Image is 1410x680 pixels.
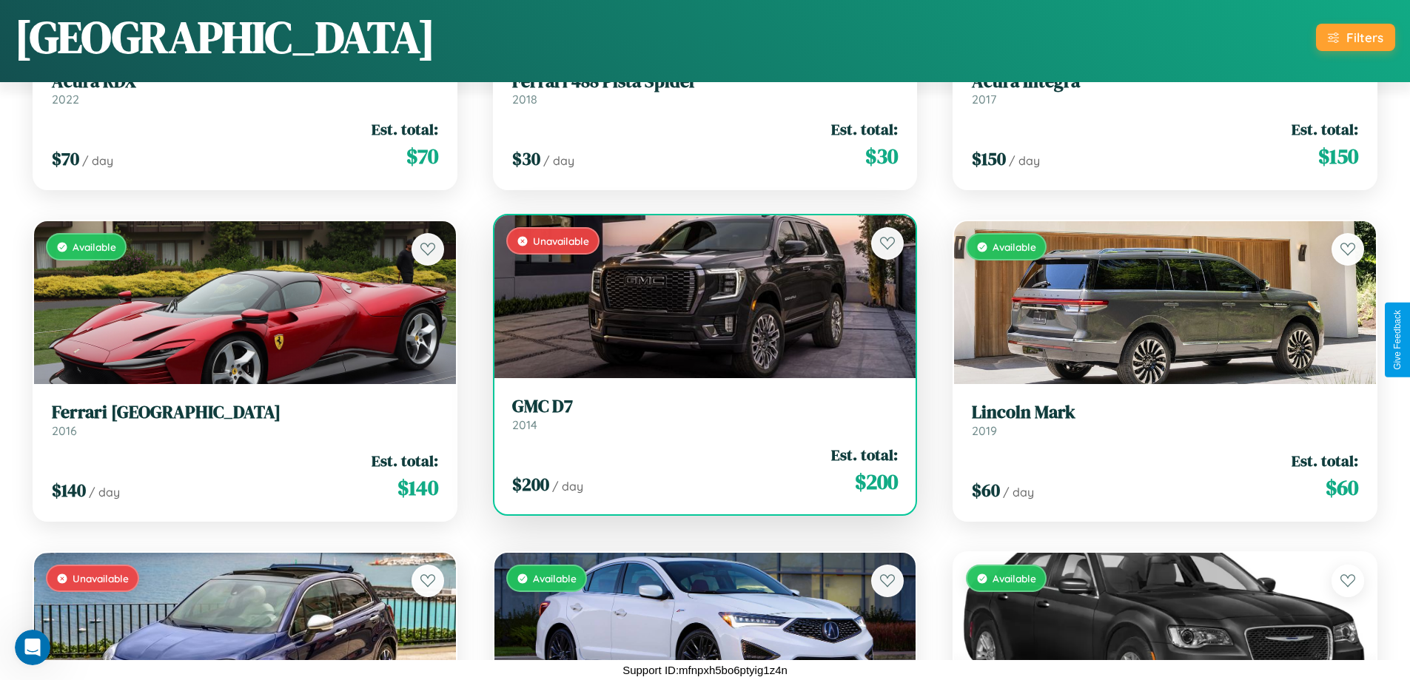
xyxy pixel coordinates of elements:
[1346,30,1383,45] div: Filters
[512,92,537,107] span: 2018
[972,478,1000,502] span: $ 60
[972,92,996,107] span: 2017
[52,92,79,107] span: 2022
[15,7,435,67] h1: [GEOGRAPHIC_DATA]
[52,147,79,171] span: $ 70
[397,473,438,502] span: $ 140
[1009,153,1040,168] span: / day
[1316,24,1395,51] button: Filters
[993,572,1036,585] span: Available
[1003,485,1034,499] span: / day
[89,485,120,499] span: / day
[372,118,438,140] span: Est. total:
[512,472,549,496] span: $ 200
[73,240,116,253] span: Available
[73,572,129,585] span: Unavailable
[1318,141,1358,171] span: $ 150
[52,478,86,502] span: $ 140
[831,118,898,140] span: Est. total:
[512,147,540,171] span: $ 30
[552,479,583,494] span: / day
[533,572,577,585] span: Available
[512,396,899,417] h3: GMC D7
[512,396,899,432] a: GMC D72014
[972,147,1006,171] span: $ 150
[512,71,899,107] a: Ferrari 488 Pista Spider2018
[82,153,113,168] span: / day
[972,423,997,438] span: 2019
[406,141,438,171] span: $ 70
[972,71,1358,107] a: Acura Integra2017
[972,402,1358,423] h3: Lincoln Mark
[1326,473,1358,502] span: $ 60
[972,402,1358,438] a: Lincoln Mark2019
[1392,310,1403,370] div: Give Feedback
[831,444,898,465] span: Est. total:
[622,660,788,680] p: Support ID: mfnpxh5bo6ptyig1z4n
[512,417,537,432] span: 2014
[533,235,589,247] span: Unavailable
[372,450,438,471] span: Est. total:
[52,402,438,438] a: Ferrari [GEOGRAPHIC_DATA]2016
[855,467,898,496] span: $ 200
[1292,118,1358,140] span: Est. total:
[52,71,438,107] a: Acura RDX2022
[52,402,438,423] h3: Ferrari [GEOGRAPHIC_DATA]
[52,423,77,438] span: 2016
[993,240,1036,253] span: Available
[865,141,898,171] span: $ 30
[1292,450,1358,471] span: Est. total:
[543,153,574,168] span: / day
[15,630,50,665] iframe: Intercom live chat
